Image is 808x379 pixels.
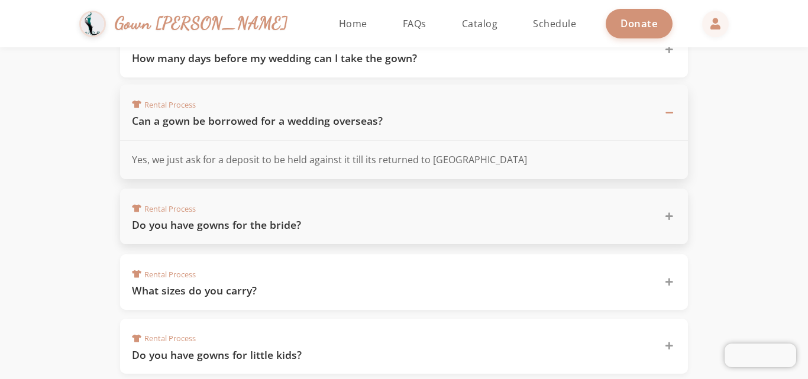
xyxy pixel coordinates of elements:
[132,348,650,362] h3: Do you have gowns for little kids?
[620,17,658,30] span: Donate
[132,218,650,232] h3: Do you have gowns for the bride?
[132,203,196,215] span: Rental Process
[79,8,300,40] a: Gown [PERSON_NAME]
[132,333,196,344] span: Rental Process
[132,269,196,280] span: Rental Process
[132,99,196,111] span: Rental Process
[606,9,673,38] a: Donate
[132,51,650,66] h3: How many days before my wedding can I take the gown?
[79,11,106,37] img: Gown Gmach Logo
[725,344,796,367] iframe: Chatra live chat
[132,153,676,168] p: Yes, we just ask for a deposit to be held against it till its returned to [GEOGRAPHIC_DATA]
[132,114,650,128] h3: Can a gown be borrowed for a wedding overseas?
[339,17,367,30] span: Home
[533,17,576,30] span: Schedule
[462,17,498,30] span: Catalog
[132,283,650,298] h3: What sizes do you carry?
[115,11,288,36] span: Gown [PERSON_NAME]
[403,17,426,30] span: FAQs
